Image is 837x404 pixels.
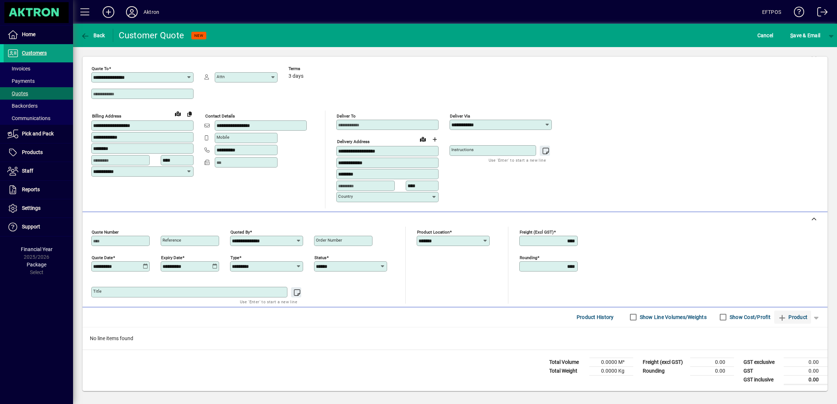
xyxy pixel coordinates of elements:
[4,218,73,236] a: Support
[97,5,120,19] button: Add
[7,115,50,121] span: Communications
[172,108,184,119] a: View on map
[784,366,828,375] td: 0.00
[22,205,41,211] span: Settings
[451,147,474,152] mat-label: Instructions
[184,108,195,120] button: Copy to Delivery address
[120,5,144,19] button: Profile
[788,1,804,25] a: Knowledge Base
[639,366,690,375] td: Rounding
[230,229,250,234] mat-label: Quoted by
[21,246,53,252] span: Financial Year
[740,366,784,375] td: GST
[230,255,239,260] mat-label: Type
[22,168,33,174] span: Staff
[638,313,707,321] label: Show Line Volumes/Weights
[92,255,113,260] mat-label: Quote date
[4,75,73,87] a: Payments
[217,135,229,140] mat-label: Mobile
[22,31,35,37] span: Home
[161,255,182,260] mat-label: Expiry date
[22,50,47,56] span: Customers
[450,113,470,119] mat-label: Deliver via
[22,224,40,230] span: Support
[316,238,342,243] mat-label: Order number
[240,297,297,306] mat-hint: Use 'Enter' to start a new line
[757,30,773,41] span: Cancel
[762,6,781,18] div: EFTPOS
[4,199,73,218] a: Settings
[639,358,690,366] td: Freight (excl GST)
[778,311,807,323] span: Product
[520,255,537,260] mat-label: Rounding
[740,358,784,366] td: GST exclusive
[27,262,46,268] span: Package
[73,29,113,42] app-page-header-button: Back
[337,113,356,119] mat-label: Deliver To
[784,375,828,384] td: 0.00
[4,143,73,162] a: Products
[690,358,734,366] td: 0.00
[774,311,811,324] button: Product
[520,229,554,234] mat-label: Freight (excl GST)
[4,62,73,75] a: Invoices
[690,366,734,375] td: 0.00
[81,32,105,38] span: Back
[22,149,43,155] span: Products
[7,103,38,109] span: Backorders
[574,311,617,324] button: Product History
[22,186,40,192] span: Reports
[787,29,824,42] button: Save & Email
[728,313,771,321] label: Show Cost/Profit
[7,78,35,84] span: Payments
[4,87,73,100] a: Quotes
[314,255,326,260] mat-label: Status
[784,358,828,366] td: 0.00
[417,133,429,145] a: View on map
[217,74,225,79] mat-label: Attn
[546,358,589,366] td: Total Volume
[756,29,775,42] button: Cancel
[7,66,30,72] span: Invoices
[288,66,332,71] span: Terms
[489,156,546,164] mat-hint: Use 'Enter' to start a new line
[4,125,73,143] a: Pick and Pack
[589,358,633,366] td: 0.0000 M³
[4,181,73,199] a: Reports
[790,30,820,41] span: ave & Email
[338,194,353,199] mat-label: Country
[22,131,54,136] span: Pick and Pack
[92,229,119,234] mat-label: Quote number
[119,30,184,41] div: Customer Quote
[194,33,203,38] span: NEW
[288,73,303,79] span: 3 days
[740,375,784,384] td: GST inclusive
[589,366,633,375] td: 0.0000 Kg
[163,238,181,243] mat-label: Reference
[4,162,73,180] a: Staff
[546,366,589,375] td: Total Weight
[790,32,793,38] span: S
[4,26,73,44] a: Home
[4,100,73,112] a: Backorders
[812,1,828,25] a: Logout
[79,29,107,42] button: Back
[429,134,440,145] button: Choose address
[577,311,614,323] span: Product History
[83,327,828,350] div: No line items found
[7,91,28,96] span: Quotes
[417,229,450,234] mat-label: Product location
[92,66,109,71] mat-label: Quote To
[93,289,102,294] mat-label: Title
[4,112,73,124] a: Communications
[144,6,159,18] div: Aktron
